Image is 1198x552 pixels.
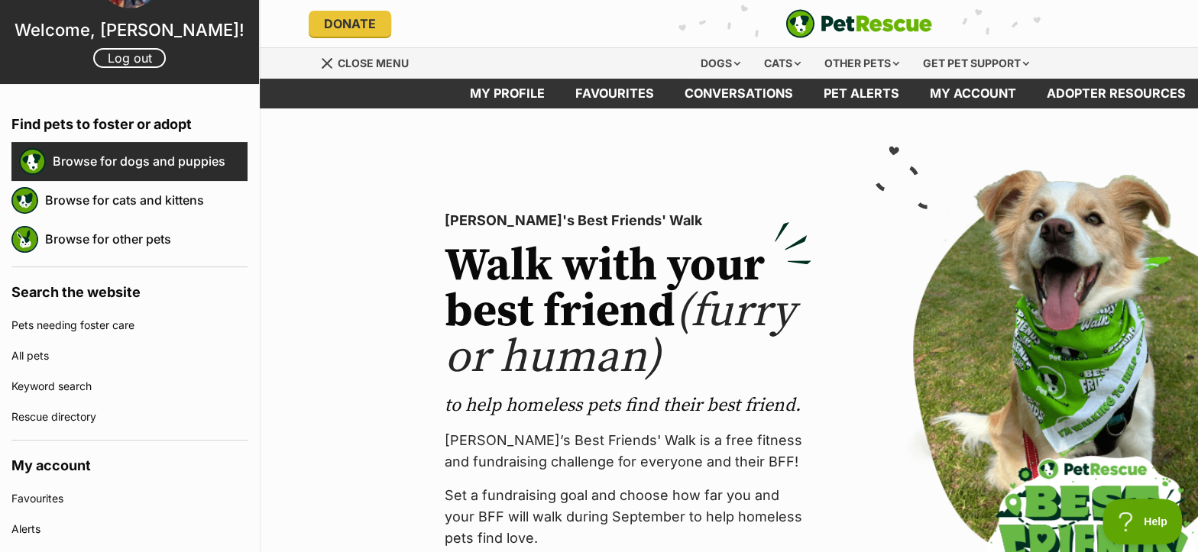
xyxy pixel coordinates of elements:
[445,244,811,381] h2: Walk with your best friend
[45,223,248,255] a: Browse for other pets
[19,148,46,175] img: petrescue logo
[53,145,248,177] a: Browse for dogs and puppies
[11,514,248,544] a: Alerts
[455,79,560,108] a: My profile
[11,267,248,310] h4: Search the website
[11,99,248,142] h4: Find pets to foster or adopt
[785,9,932,38] a: PetRescue
[915,79,1031,108] a: My account
[912,48,1040,79] div: Get pet support
[11,187,38,214] img: petrescue logo
[445,485,811,549] p: Set a fundraising goal and choose how far you and your BFF will walk during September to help hom...
[1102,499,1183,544] iframe: Help Scout Beacon - Open
[785,9,932,38] img: logo-e224e6f780fb5917bec1dbf3a21bbac754714ae5b6737aabdf751b685950b380.svg
[11,371,248,402] a: Keyword search
[690,48,751,79] div: Dogs
[11,402,248,432] a: Rescue directory
[11,483,248,514] a: Favourites
[338,56,409,69] span: Close menu
[320,48,419,76] a: Menu
[445,430,811,473] p: [PERSON_NAME]’s Best Friends' Walk is a free fitness and fundraising challenge for everyone and t...
[93,48,166,68] a: Log out
[445,393,811,418] p: to help homeless pets find their best friend.
[11,441,248,483] h4: My account
[11,226,38,253] img: petrescue logo
[11,341,248,371] a: All pets
[560,79,669,108] a: Favourites
[445,210,811,231] p: [PERSON_NAME]'s Best Friends' Walk
[808,79,915,108] a: Pet alerts
[814,48,910,79] div: Other pets
[669,79,808,108] a: conversations
[753,48,811,79] div: Cats
[445,283,795,386] span: (furry or human)
[45,184,248,216] a: Browse for cats and kittens
[309,11,391,37] a: Donate
[11,310,248,341] a: Pets needing foster care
